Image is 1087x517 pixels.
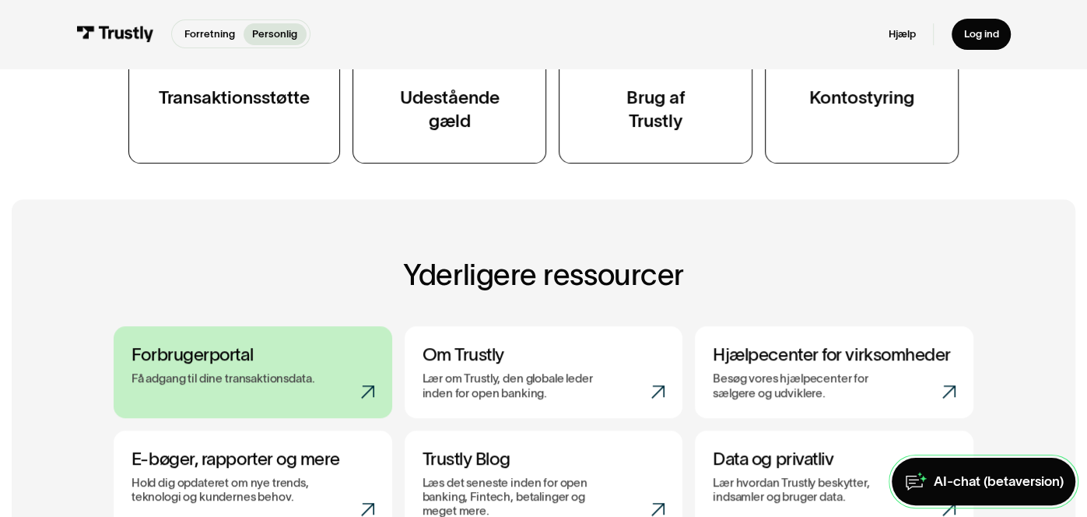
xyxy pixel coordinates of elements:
[695,326,973,417] a: Hjælpecenter for virksomhederBesøg vores hjælpecenter for sælgere og udviklere.
[713,448,833,469] font: Data og privatliv
[423,371,593,399] font: Lær om Trustly, den globale leder inden for open banking.
[400,87,500,107] font: Udestående
[131,344,253,364] font: Forbrugerportal
[629,111,682,131] font: Trustly
[888,28,915,40] font: Hjælp
[963,28,998,40] font: Log ind
[429,111,471,131] font: gæld
[131,476,309,503] font: Hold dig opdateret om nye trends, teknologi og kundernes behov.
[403,258,683,291] font: Yderligere ressourcer
[405,326,683,417] a: Om TrustlyLær om Trustly, den globale leder inden for open banking.
[423,448,510,469] font: Trustly Blog
[888,27,915,40] a: Hjælp
[131,371,315,385] font: Få adgang til dine transaktionsdata.
[952,19,1010,50] a: Log ind
[175,23,244,45] a: Forretning
[423,344,504,364] font: Om Trustly
[252,28,297,40] font: Personlig
[934,473,1064,488] font: AI-chat (betaversion)
[184,28,235,40] font: Forretning
[626,87,685,107] font: Brug af
[713,344,951,364] font: Hjælpecenter for virksomheder
[76,26,153,42] img: Trustly-logo
[114,326,392,417] a: ForbrugerportalFå adgang til dine transaktionsdata.
[713,476,869,503] font: Lær hvordan Trustly beskytter, indsamler og bruger data.
[713,371,868,399] font: Besøg vores hjælpecenter for sælgere og udviklere.
[892,458,1075,505] a: AI-chat (betaversion)
[159,87,310,107] font: Transaktionsstøtte
[131,448,340,469] font: E-bøger, rapporter og mere
[244,23,307,45] a: Personlig
[809,87,914,107] font: Kontostyring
